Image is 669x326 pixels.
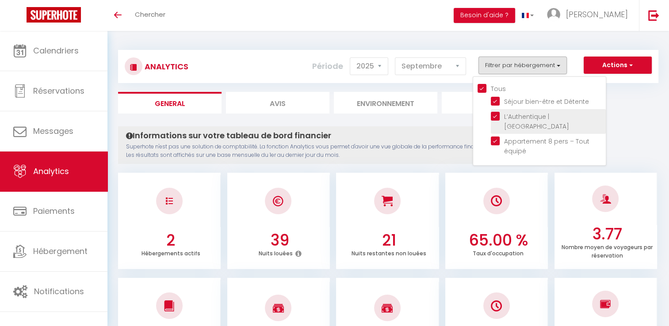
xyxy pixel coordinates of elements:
p: Hébergements actifs [141,248,200,257]
p: Nuits louées [259,248,293,257]
p: Superhote n'est pas une solution de comptabilité. La fonction Analytics vous permet d'avoir une v... [126,143,539,159]
span: L’Authentique | [GEOGRAPHIC_DATA] [504,112,569,131]
li: General [118,92,222,114]
h3: 39 [232,231,328,250]
img: logout [648,10,659,21]
span: [PERSON_NAME] [566,9,628,20]
span: Chercher [135,10,165,19]
span: Réservations [33,85,84,96]
label: Période [312,57,343,76]
span: Notifications [34,286,84,297]
span: Analytics [33,166,69,177]
button: Besoin d'aide ? [454,8,515,23]
p: Nombre moyen de voyageurs par réservation [562,242,653,259]
h3: 65.00 % [451,231,546,250]
span: Messages [33,125,73,136]
span: Calendriers [33,45,79,56]
p: Taux d'occupation [473,248,524,257]
img: ... [547,8,560,21]
p: Nuits restantes non louées [352,248,426,257]
button: Actions [584,57,652,74]
button: Filtrer par hébergement [478,57,567,74]
h3: 2 [123,231,219,250]
li: Avis [226,92,329,114]
h4: Informations sur votre tableau de bord financier [126,131,539,140]
li: Environnement [334,92,437,114]
h3: 3.77 [559,225,655,243]
img: NO IMAGE [166,197,173,205]
span: Hébergement [33,246,88,257]
h3: Analytics [142,57,188,76]
span: Paiements [33,205,75,216]
img: NO IMAGE [491,300,502,311]
img: Super Booking [27,7,81,23]
img: NO IMAGE [600,299,611,309]
li: Marché [442,92,545,114]
span: Appartement 8 pers – Tout équipé [504,137,589,155]
button: Ouvrir le widget de chat LiveChat [7,4,34,30]
h3: 21 [341,231,437,250]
